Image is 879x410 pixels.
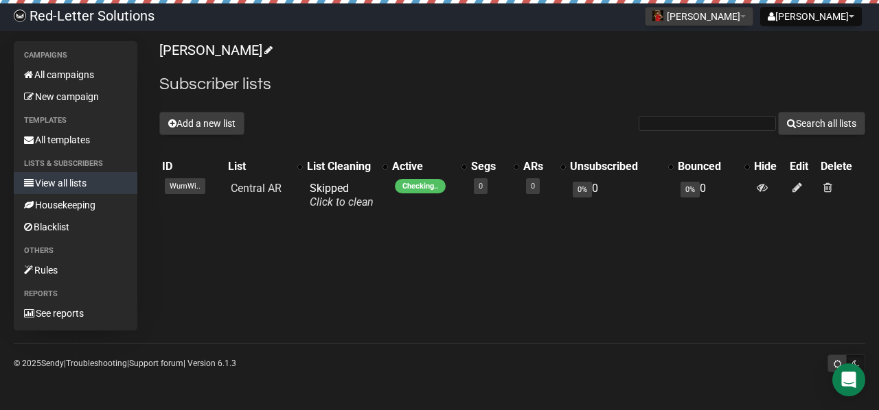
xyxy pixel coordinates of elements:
div: Segs [471,160,507,173]
a: Click to clean [310,195,374,208]
button: Search all lists [778,112,865,135]
a: All templates [14,129,137,151]
img: 128.jpg [652,10,663,21]
th: Unsubscribed: No sort applied, activate to apply an ascending sort [567,157,675,176]
th: Hide: No sort applied, sorting is disabled [751,157,787,176]
a: Central AR [231,182,282,195]
a: [PERSON_NAME] [159,42,271,58]
a: 0 [479,182,483,191]
th: Delete: No sort applied, sorting is disabled [818,157,865,176]
a: View all lists [14,172,137,194]
a: Sendy [41,359,64,368]
img: 983279c4004ba0864fc8a668c650e103 [14,10,26,22]
div: List [228,160,290,173]
a: New campaign [14,86,137,108]
div: Bounced [678,160,738,173]
button: [PERSON_NAME] [645,7,753,26]
div: Hide [754,160,784,173]
a: 0 [531,182,535,191]
th: Edit: No sort applied, sorting is disabled [787,157,818,176]
a: Support forum [129,359,183,368]
li: Lists & subscribers [14,156,137,172]
li: Others [14,243,137,259]
li: Reports [14,286,137,302]
a: See reports [14,302,137,324]
p: © 2025 | | | Version 6.1.3 [14,356,236,371]
button: [PERSON_NAME] [760,7,862,26]
th: ID: No sort applied, sorting is disabled [159,157,225,176]
th: List Cleaning: No sort applied, activate to apply an ascending sort [304,157,389,176]
div: ID [162,160,222,173]
th: ARs: No sort applied, activate to apply an ascending sort [521,157,567,176]
a: Troubleshooting [66,359,127,368]
div: Active [392,160,455,173]
button: Add a new list [159,112,244,135]
td: 0 [675,176,751,215]
div: Open Intercom Messenger [832,363,865,396]
div: Edit [790,160,815,173]
a: Blacklist [14,216,137,238]
th: Bounced: No sort applied, activate to apply an ascending sort [675,157,751,176]
a: All campaigns [14,64,137,86]
th: Segs: No sort applied, activate to apply an ascending sort [468,157,521,176]
span: 0% [681,182,700,197]
th: Active: No sort applied, activate to apply an ascending sort [389,157,468,176]
div: ARs [523,160,553,173]
span: WumWi.. [165,178,205,194]
td: 0 [567,176,675,215]
div: List Cleaning [307,160,376,173]
span: Skipped [310,182,374,208]
span: Checking.. [395,179,446,193]
div: Unsubscribed [570,160,661,173]
h2: Subscriber lists [159,72,865,97]
div: Delete [821,160,863,173]
span: 0% [573,182,592,197]
a: Housekeeping [14,194,137,216]
li: Campaigns [14,47,137,64]
a: Rules [14,259,137,281]
th: List: No sort applied, activate to apply an ascending sort [225,157,304,176]
li: Templates [14,112,137,129]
